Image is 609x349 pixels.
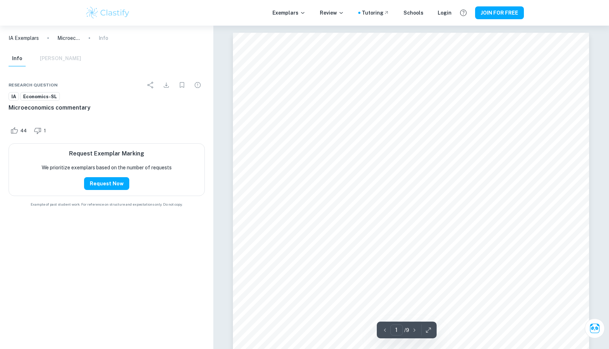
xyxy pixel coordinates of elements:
[475,6,524,19] button: JOIN FOR FREE
[438,9,452,17] a: Login
[585,318,605,338] button: Ask Clai
[144,78,158,92] div: Share
[21,93,59,100] span: Economics-SL
[20,92,60,101] a: Economics-SL
[159,78,173,92] div: Download
[9,125,31,136] div: Like
[320,9,344,17] p: Review
[9,82,58,88] span: Research question
[362,9,389,17] a: Tutoring
[16,127,31,134] span: 44
[457,7,469,19] button: Help and Feedback
[404,9,423,17] a: Schools
[69,149,144,158] h6: Request Exemplar Marking
[9,202,205,207] span: Example of past student work. For reference on structure and expectations only. Do not copy.
[32,125,50,136] div: Dislike
[9,92,19,101] a: IA
[404,326,409,334] p: / 9
[9,34,39,42] a: IA Exemplars
[40,127,50,134] span: 1
[42,164,172,171] p: We prioritize exemplars based on the number of requests
[85,6,130,20] img: Clastify logo
[191,78,205,92] div: Report issue
[175,78,189,92] div: Bookmark
[9,51,26,67] button: Info
[9,104,205,112] h6: Microeconomics commentary
[9,93,19,100] span: IA
[272,9,306,17] p: Exemplars
[84,177,129,190] button: Request Now
[99,34,108,42] p: Info
[57,34,80,42] p: Microeconomics commentary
